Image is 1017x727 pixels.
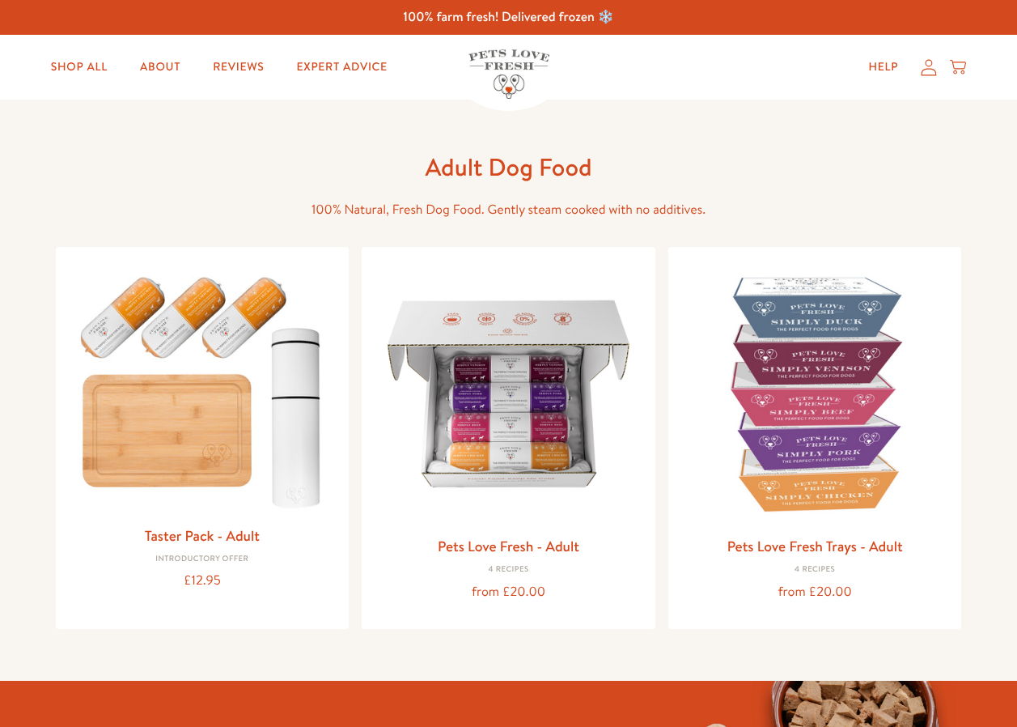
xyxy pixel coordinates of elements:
a: Taster Pack - Adult [145,525,260,546]
a: About [127,51,193,83]
a: Reviews [200,51,277,83]
div: from £20.00 [375,581,642,603]
div: Introductory Offer [69,555,337,564]
img: Pets Love Fresh Trays - Adult [681,260,949,528]
a: Pets Love Fresh - Adult [438,536,579,556]
img: Pets Love Fresh - Adult [375,260,642,528]
div: 4 Recipes [375,565,642,575]
a: Shop All [38,51,121,83]
a: Help [855,51,911,83]
img: Taster Pack - Adult [69,260,337,517]
div: from £20.00 [681,581,949,603]
div: £12.95 [69,570,337,592]
span: 100% Natural, Fresh Dog Food. Gently steam cooked with no additives. [311,201,706,219]
a: Pets Love Fresh Trays - Adult [727,536,903,556]
a: Expert Advice [284,51,400,83]
h1: Adult Dog Food [250,151,768,183]
div: 4 Recipes [681,565,949,575]
img: Pets Love Fresh [468,49,549,99]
